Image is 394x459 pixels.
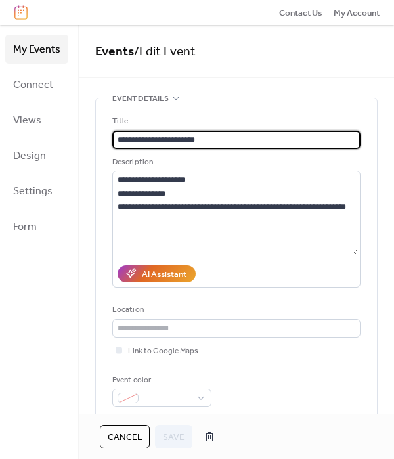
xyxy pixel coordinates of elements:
[128,345,198,358] span: Link to Google Maps
[112,93,169,106] span: Event details
[279,6,322,19] a: Contact Us
[112,115,358,128] div: Title
[13,146,46,167] span: Design
[118,265,196,282] button: AI Assistant
[13,110,41,131] span: Views
[334,7,380,20] span: My Account
[5,70,68,99] a: Connect
[112,156,358,169] div: Description
[5,177,68,206] a: Settings
[13,39,60,60] span: My Events
[334,6,380,19] a: My Account
[108,431,142,444] span: Cancel
[112,303,358,317] div: Location
[134,39,196,64] span: / Edit Event
[13,217,37,238] span: Form
[5,212,68,241] a: Form
[14,5,28,20] img: logo
[95,39,134,64] a: Events
[13,75,53,96] span: Connect
[100,425,150,448] button: Cancel
[13,181,53,202] span: Settings
[112,374,209,387] div: Event color
[279,7,322,20] span: Contact Us
[142,268,186,281] div: AI Assistant
[5,35,68,64] a: My Events
[5,106,68,135] a: Views
[5,141,68,170] a: Design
